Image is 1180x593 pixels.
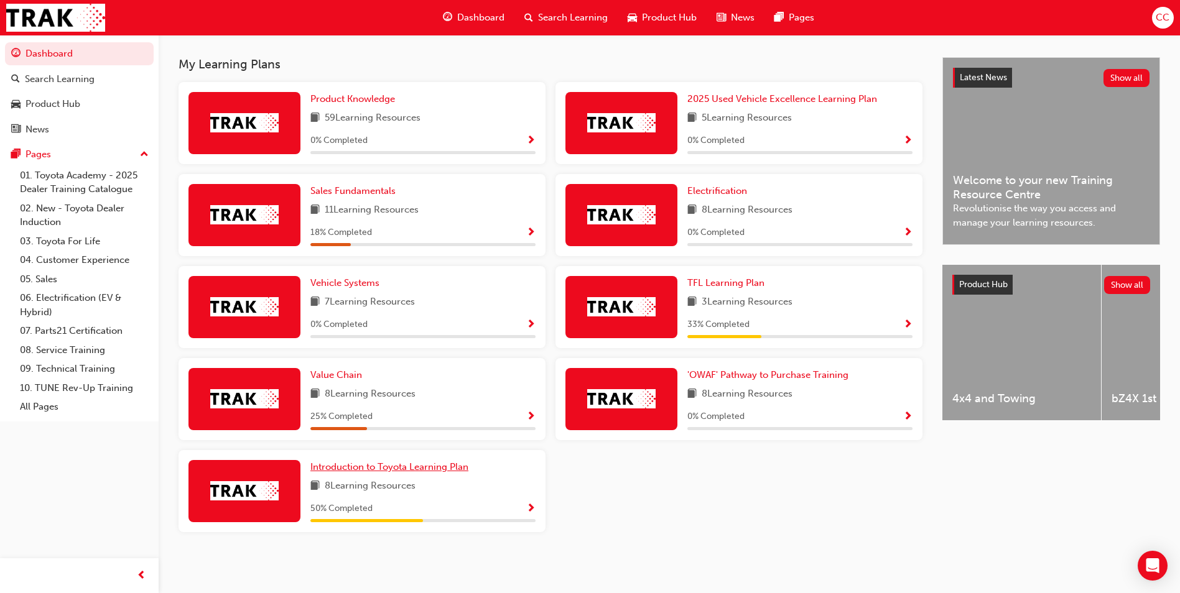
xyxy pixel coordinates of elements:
[310,92,400,106] a: Product Knowledge
[687,318,750,332] span: 33 % Completed
[5,118,154,141] a: News
[5,68,154,91] a: Search Learning
[210,297,279,316] img: Trak
[687,387,697,402] span: book-icon
[526,228,536,239] span: Show Progress
[25,72,95,86] div: Search Learning
[526,136,536,147] span: Show Progress
[526,411,536,423] span: Show Progress
[457,11,504,25] span: Dashboard
[26,97,80,111] div: Product Hub
[587,389,656,408] img: Trak
[687,92,882,106] a: 2025 Used Vehicle Excellence Learning Plan
[310,203,320,218] span: book-icon
[310,479,320,494] span: book-icon
[310,318,368,332] span: 0 % Completed
[310,295,320,310] span: book-icon
[325,295,415,310] span: 7 Learning Resources
[15,397,154,416] a: All Pages
[642,11,697,25] span: Product Hub
[6,4,105,32] img: Trak
[26,147,51,162] div: Pages
[310,369,362,380] span: Value Chain
[310,276,384,290] a: Vehicle Systems
[310,277,379,288] span: Vehicle Systems
[443,10,452,25] span: guage-icon
[15,379,154,398] a: 10. TUNE Rev-Up Training
[524,10,533,25] span: search-icon
[687,276,769,290] a: TFL Learning Plan
[774,10,784,25] span: pages-icon
[11,124,21,136] span: news-icon
[11,48,21,60] span: guage-icon
[325,479,416,494] span: 8 Learning Resources
[310,460,473,474] a: Introduction to Toyota Learning Plan
[310,93,395,104] span: Product Knowledge
[5,143,154,166] button: Pages
[526,409,536,425] button: Show Progress
[15,232,154,251] a: 03. Toyota For Life
[952,275,1150,295] a: Product HubShow all
[959,279,1008,290] span: Product Hub
[15,341,154,360] a: 08. Service Training
[526,319,536,331] span: Show Progress
[11,74,20,85] span: search-icon
[15,359,154,379] a: 09. Technical Training
[433,5,514,30] a: guage-iconDashboard
[1152,7,1174,29] button: CC
[310,226,372,240] span: 18 % Completed
[717,10,726,25] span: news-icon
[707,5,764,30] a: news-iconNews
[310,134,368,148] span: 0 % Completed
[903,136,913,147] span: Show Progress
[687,111,697,126] span: book-icon
[137,568,146,584] span: prev-icon
[687,277,764,288] span: TFL Learning Plan
[538,11,608,25] span: Search Learning
[587,113,656,132] img: Trak
[526,225,536,241] button: Show Progress
[526,317,536,333] button: Show Progress
[903,317,913,333] button: Show Progress
[310,410,373,424] span: 25 % Completed
[687,226,745,240] span: 0 % Completed
[5,42,154,65] a: Dashboard
[903,411,913,423] span: Show Progress
[687,184,752,198] a: Electrification
[210,389,279,408] img: Trak
[903,319,913,331] span: Show Progress
[960,72,1007,83] span: Latest News
[687,185,747,196] span: Electrification
[5,40,154,143] button: DashboardSearch LearningProduct HubNews
[789,11,814,25] span: Pages
[702,203,792,218] span: 8 Learning Resources
[310,184,401,198] a: Sales Fundamentals
[1104,276,1151,294] button: Show all
[514,5,618,30] a: search-iconSearch Learning
[587,205,656,224] img: Trak
[764,5,824,30] a: pages-iconPages
[310,185,396,196] span: Sales Fundamentals
[618,5,707,30] a: car-iconProduct Hub
[210,481,279,500] img: Trak
[210,205,279,224] img: Trak
[526,133,536,149] button: Show Progress
[953,68,1150,88] a: Latest NewsShow all
[5,93,154,116] a: Product Hub
[731,11,755,25] span: News
[15,251,154,270] a: 04. Customer Experience
[310,461,468,472] span: Introduction to Toyota Learning Plan
[702,295,792,310] span: 3 Learning Resources
[526,503,536,515] span: Show Progress
[1156,11,1169,25] span: CC
[953,173,1150,201] span: Welcome to your new Training Resource Centre
[903,228,913,239] span: Show Progress
[325,111,420,126] span: 59 Learning Resources
[952,392,1091,406] span: 4x4 and Towing
[687,203,697,218] span: book-icon
[15,321,154,341] a: 07. Parts21 Certification
[15,166,154,199] a: 01. Toyota Academy - 2025 Dealer Training Catalogue
[687,410,745,424] span: 0 % Completed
